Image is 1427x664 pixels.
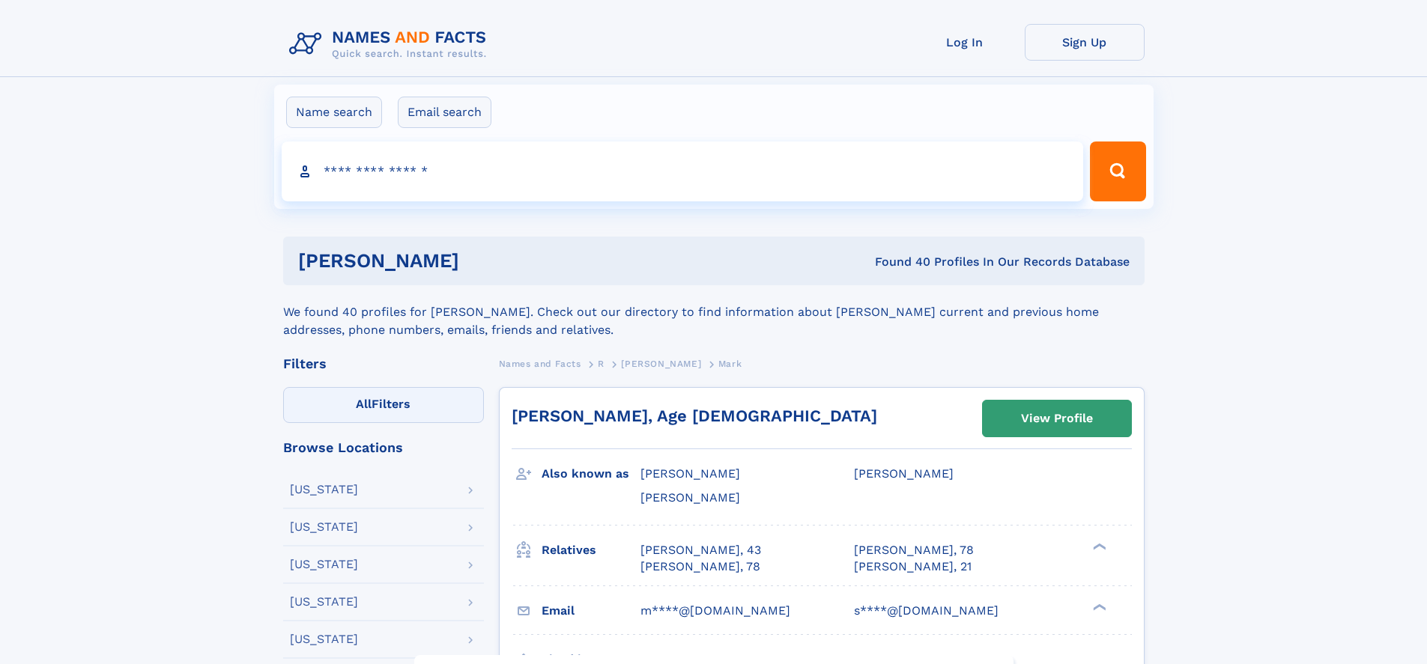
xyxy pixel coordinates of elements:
[499,354,581,373] a: Names and Facts
[283,357,484,371] div: Filters
[1090,141,1145,201] button: Search Button
[356,397,372,411] span: All
[283,441,484,454] div: Browse Locations
[854,558,972,575] a: [PERSON_NAME], 21
[667,254,1130,270] div: Found 40 Profiles In Our Records Database
[398,97,491,128] label: Email search
[640,466,740,481] span: [PERSON_NAME]
[854,466,954,481] span: [PERSON_NAME]
[1089,602,1107,612] div: ❯
[1021,401,1093,436] div: View Profile
[290,484,358,496] div: [US_STATE]
[983,400,1131,436] a: View Profile
[512,406,877,425] a: [PERSON_NAME], Age [DEMOGRAPHIC_DATA]
[542,598,640,624] h3: Email
[905,24,1025,61] a: Log In
[598,354,605,373] a: R
[621,354,701,373] a: [PERSON_NAME]
[640,542,761,558] a: [PERSON_NAME], 43
[290,521,358,533] div: [US_STATE]
[1025,24,1145,61] a: Sign Up
[1089,541,1107,551] div: ❯
[598,359,605,369] span: R
[290,596,358,608] div: [US_STATE]
[290,633,358,645] div: [US_STATE]
[718,359,742,369] span: Mark
[282,141,1084,201] input: search input
[290,558,358,570] div: [US_STATE]
[640,490,740,505] span: [PERSON_NAME]
[542,537,640,563] h3: Relatives
[283,285,1145,339] div: We found 40 profiles for [PERSON_NAME]. Check out our directory to find information about [PERSON...
[621,359,701,369] span: [PERSON_NAME]
[283,24,499,64] img: Logo Names and Facts
[640,558,760,575] a: [PERSON_NAME], 78
[286,97,382,128] label: Name search
[283,387,484,423] label: Filters
[298,252,667,270] h1: [PERSON_NAME]
[542,461,640,487] h3: Also known as
[854,542,974,558] a: [PERSON_NAME], 78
